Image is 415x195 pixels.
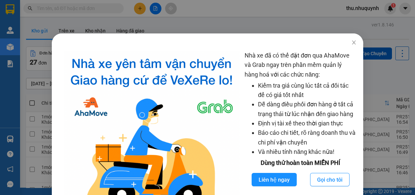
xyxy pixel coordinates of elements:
[258,100,356,119] li: Dễ dàng điều phối đơn hàng ở tất cả trạng thái từ lúc nhận đến giao hàng
[258,128,356,147] li: Báo cáo chi tiết, rõ ràng doanh thu và chi phí vận chuyển
[310,173,350,186] button: Gọi cho tôi
[245,158,356,168] div: Dùng thử hoàn toàn MIỄN PHÍ
[259,176,290,184] span: Liên hệ ngay
[317,176,342,184] span: Gọi cho tôi
[258,147,356,157] li: Và nhiều tính năng khác nữa!
[258,119,356,128] li: Định vị tài xế theo thời gian thực
[252,173,297,186] button: Liên hệ ngay
[344,33,363,52] button: Close
[258,81,356,100] li: Kiểm tra giá cùng lúc tất cả đối tác để có giá tốt nhất
[351,40,357,45] span: close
